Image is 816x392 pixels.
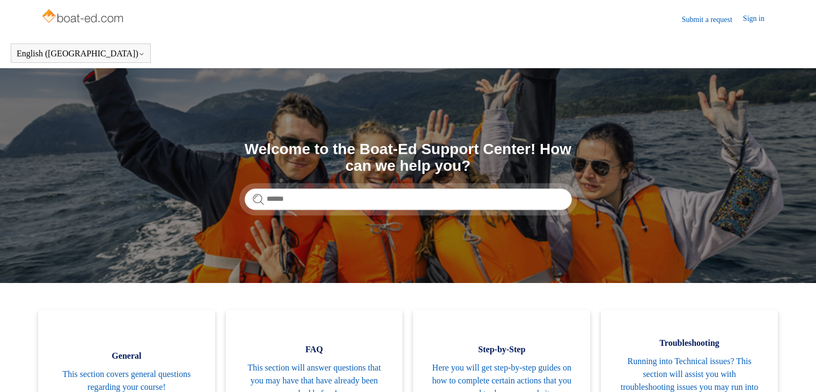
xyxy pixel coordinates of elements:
[41,6,126,28] img: Boat-Ed Help Center home page
[617,337,762,350] span: Troubleshooting
[743,13,775,26] a: Sign in
[17,49,145,59] button: English ([GEOGRAPHIC_DATA])
[682,14,743,25] a: Submit a request
[242,343,387,356] span: FAQ
[54,350,199,362] span: General
[245,141,572,175] h1: Welcome to the Boat-Ed Support Center! How can we help you?
[245,188,572,210] input: Search
[429,343,574,356] span: Step-by-Step
[780,356,808,384] div: Live chat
